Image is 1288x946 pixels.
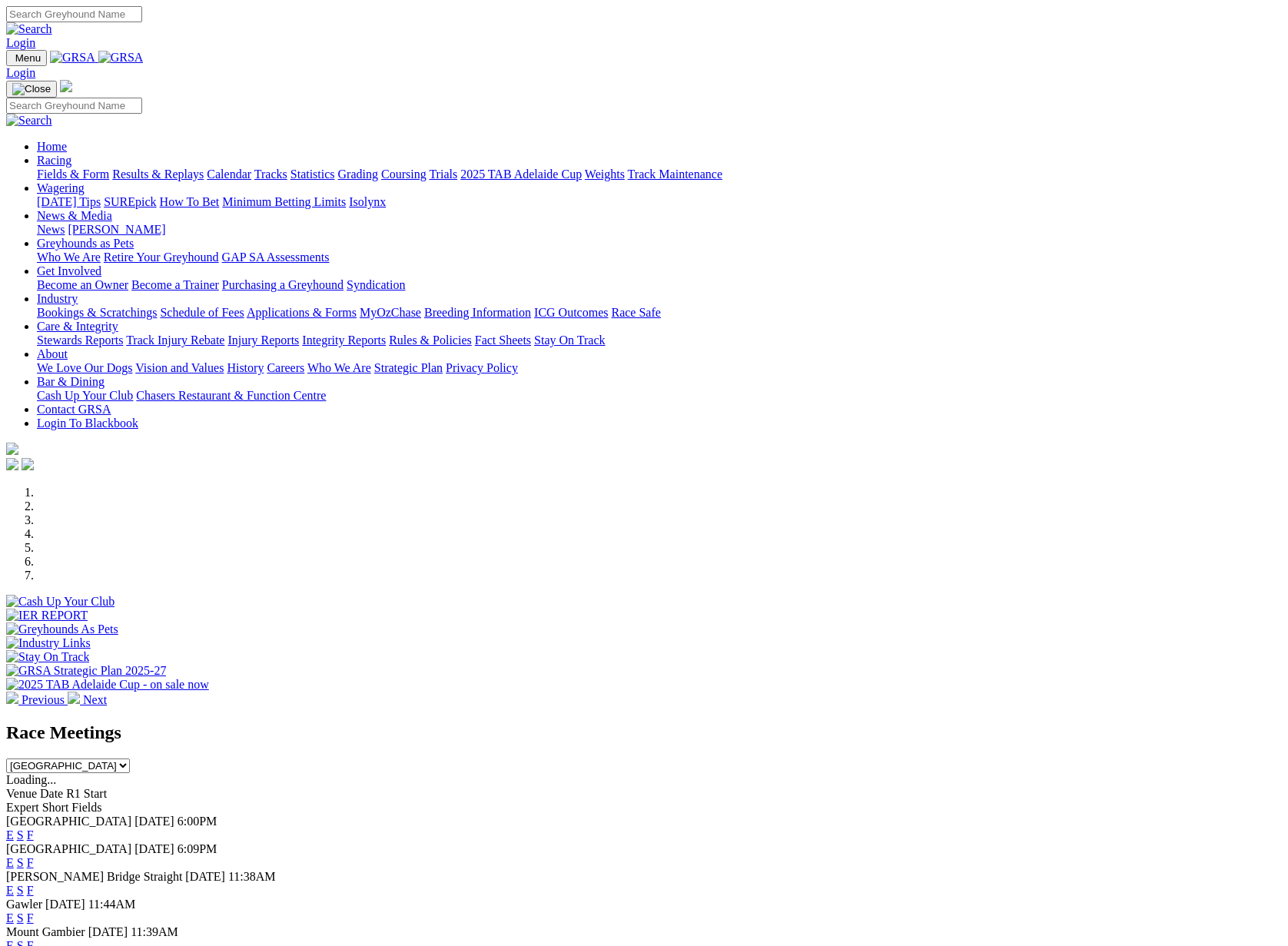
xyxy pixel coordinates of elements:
[6,81,57,98] button: Toggle navigation
[290,168,335,181] a: Statistics
[37,361,1282,375] div: About
[112,168,204,181] a: Results & Replays
[68,692,80,704] img: chevron-right-pager-white.svg
[42,801,69,814] span: Short
[50,51,95,65] img: GRSA
[6,50,47,66] button: Toggle navigation
[37,209,112,222] a: News & Media
[6,22,52,36] img: Search
[6,870,182,883] span: [PERSON_NAME] Bridge Straight
[37,278,1282,292] div: Get Involved
[185,870,225,883] span: [DATE]
[6,722,1282,743] h2: Race Meetings
[6,925,85,938] span: Mount Gambier
[37,334,1282,347] div: Care & Integrity
[22,693,65,706] span: Previous
[267,361,304,374] a: Careers
[6,98,142,114] input: Search
[6,828,14,841] a: E
[66,787,107,800] span: R1 Start
[37,306,1282,320] div: Industry
[27,884,34,897] a: F
[178,815,217,828] span: 6:00PM
[37,223,1282,237] div: News & Media
[6,66,35,79] a: Login
[475,334,531,347] a: Fact Sheets
[71,801,101,814] span: Fields
[349,195,386,208] a: Isolynx
[227,361,264,374] a: History
[429,168,457,181] a: Trials
[37,264,101,277] a: Get Involved
[37,375,105,388] a: Bar & Dining
[6,678,209,692] img: 2025 TAB Adelaide Cup - on sale now
[381,168,427,181] a: Coursing
[6,458,18,470] img: facebook.svg
[446,361,518,374] a: Privacy Policy
[136,389,326,402] a: Chasers Restaurant & Function Centre
[131,278,219,291] a: Become a Trainer
[6,884,14,897] a: E
[302,334,386,347] a: Integrity Reports
[6,622,118,636] img: Greyhounds As Pets
[37,403,111,416] a: Contact GRSA
[22,458,34,470] img: twitter.svg
[104,195,156,208] a: SUREpick
[6,650,89,664] img: Stay On Track
[37,347,68,360] a: About
[6,443,18,455] img: logo-grsa-white.png
[40,787,63,800] span: Date
[247,306,357,319] a: Applications & Forms
[6,36,35,49] a: Login
[27,856,34,869] a: F
[347,278,405,291] a: Syndication
[17,884,24,897] a: S
[222,195,346,208] a: Minimum Betting Limits
[104,251,219,264] a: Retire Your Greyhound
[88,925,128,938] span: [DATE]
[207,168,251,181] a: Calendar
[37,389,1282,403] div: Bar & Dining
[222,251,330,264] a: GAP SA Assessments
[6,693,68,706] a: Previous
[6,664,166,678] img: GRSA Strategic Plan 2025-27
[37,195,1282,209] div: Wagering
[178,842,217,855] span: 6:09PM
[160,195,220,208] a: How To Bet
[68,693,107,706] a: Next
[60,80,72,92] img: logo-grsa-white.png
[37,154,71,167] a: Racing
[424,306,531,319] a: Breeding Information
[389,334,472,347] a: Rules & Policies
[37,168,1282,181] div: Racing
[17,856,24,869] a: S
[534,306,608,319] a: ICG Outcomes
[222,278,344,291] a: Purchasing a Greyhound
[6,636,91,650] img: Industry Links
[6,773,56,786] span: Loading...
[6,6,142,22] input: Search
[6,787,37,800] span: Venue
[37,237,134,250] a: Greyhounds as Pets
[6,898,42,911] span: Gawler
[37,292,78,305] a: Industry
[134,815,174,828] span: [DATE]
[160,306,244,319] a: Schedule of Fees
[37,251,1282,264] div: Greyhounds as Pets
[15,52,41,64] span: Menu
[37,417,138,430] a: Login To Blackbook
[37,223,65,236] a: News
[88,898,136,911] span: 11:44AM
[6,911,14,924] a: E
[17,828,24,841] a: S
[360,306,421,319] a: MyOzChase
[6,595,115,609] img: Cash Up Your Club
[307,361,371,374] a: Who We Are
[83,693,107,706] span: Next
[460,168,582,181] a: 2025 TAB Adelaide Cup
[37,306,157,319] a: Bookings & Scratchings
[27,911,34,924] a: F
[6,856,14,869] a: E
[6,114,52,128] img: Search
[126,334,224,347] a: Track Injury Rebate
